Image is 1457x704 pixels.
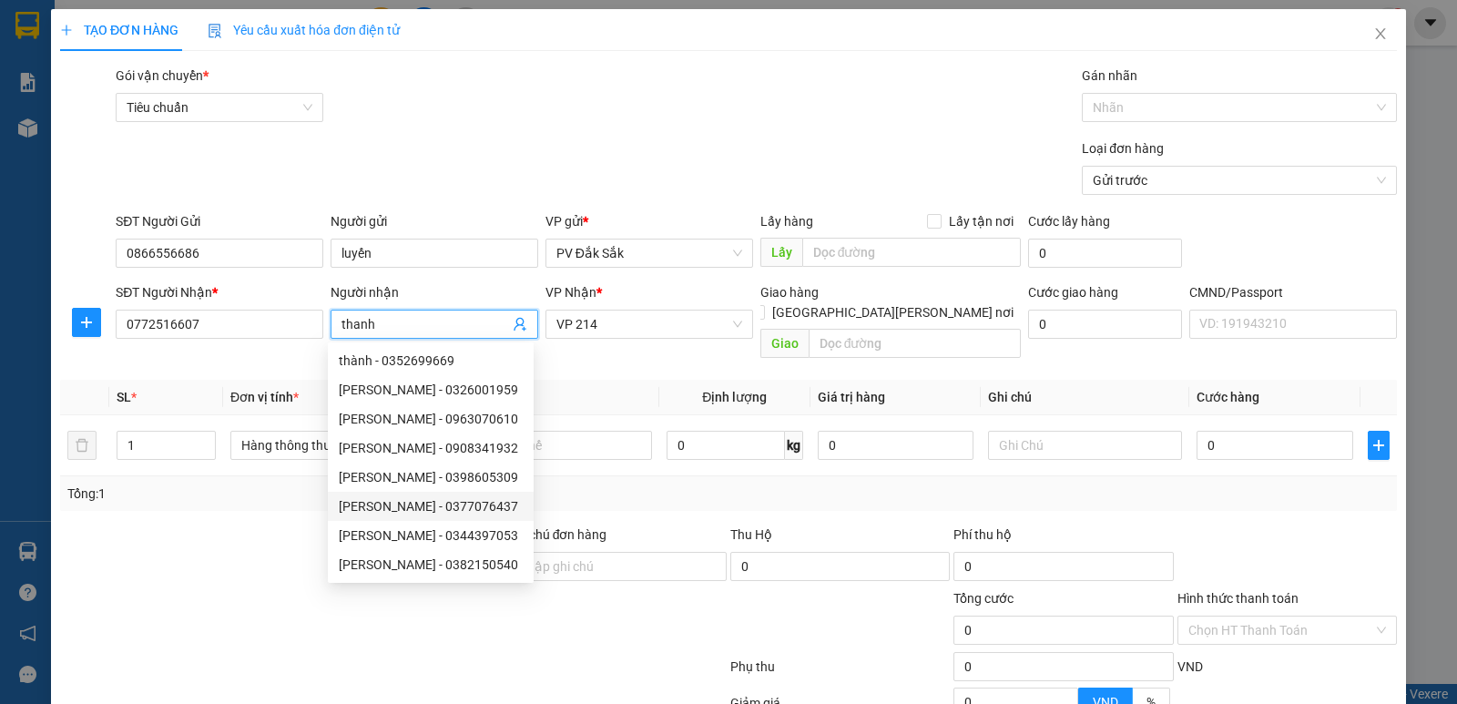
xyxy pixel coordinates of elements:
div: THANH - 0377076437 [328,492,534,521]
div: [PERSON_NAME] - 0398605309 [339,467,523,487]
input: Cước giao hàng [1028,310,1182,339]
input: Ghi Chú [988,431,1182,460]
div: [PERSON_NAME] - 0377076437 [339,496,523,516]
div: thành - 0908341932 [328,434,534,463]
input: Cước lấy hàng [1028,239,1182,268]
input: Ghi chú đơn hàng [507,552,727,581]
span: Giá trị hàng [818,390,885,404]
div: Phụ thu [728,657,952,689]
span: VP Nhận [545,285,596,300]
div: [PERSON_NAME] - 0344397053 [339,525,523,546]
div: VP gửi [545,211,753,231]
span: close [1373,26,1388,41]
div: THANH - 0382150540 [328,550,534,579]
div: thành - 0352699669 [328,346,534,375]
label: Ghi chú đơn hàng [507,527,607,542]
button: Close [1355,9,1406,60]
span: Đơn vị tính [230,390,299,404]
span: Tổng cước [953,591,1014,606]
div: [PERSON_NAME] - 0326001959 [339,380,523,400]
div: Người nhận [331,282,538,302]
span: Gửi trước [1093,167,1386,194]
input: Dọc đường [802,238,1022,267]
div: thanh - 0963070610 [328,404,534,434]
span: Giao [760,329,809,358]
span: Giao hàng [760,285,819,300]
span: plus [1369,438,1389,453]
span: Lấy hàng [760,214,813,229]
button: plus [1368,431,1390,460]
div: thành - 0326001959 [328,375,534,404]
div: Tổng: 1 [67,484,564,504]
div: thành - 0352699669 [339,351,523,371]
span: TẠO ĐƠN HÀNG [60,23,178,37]
span: user-add [513,317,527,332]
label: Loại đơn hàng [1082,141,1164,156]
input: Dọc đường [809,329,1022,358]
div: CMND/Passport [1189,282,1397,302]
div: thanh - 0344397053 [328,521,534,550]
button: plus [72,308,101,337]
span: Hàng thông thường [241,432,433,459]
div: SĐT Người Gửi [116,211,323,231]
span: SL [117,390,131,404]
span: plus [73,315,100,330]
label: Gán nhãn [1082,68,1137,83]
span: VND [1177,659,1203,674]
span: Thu Hộ [730,527,772,542]
span: plus [60,24,73,36]
input: 0 [818,431,973,460]
div: [PERSON_NAME] - 0382150540 [339,555,523,575]
span: Định lượng [702,390,767,404]
span: Lấy tận nơi [942,211,1021,231]
div: thành - 0398605309 [328,463,534,492]
div: SĐT Người Nhận [116,282,323,302]
label: Hình thức thanh toán [1177,591,1299,606]
span: [GEOGRAPHIC_DATA][PERSON_NAME] nơi [765,302,1021,322]
span: Yêu cầu xuất hóa đơn điện tử [208,23,400,37]
span: Tiêu chuẩn [127,94,312,121]
div: [PERSON_NAME] - 0963070610 [339,409,523,429]
div: [PERSON_NAME] - 0908341932 [339,438,523,458]
div: Người gửi [331,211,538,231]
span: PV Đắk Sắk [556,240,742,267]
img: icon [208,24,222,38]
button: delete [67,431,97,460]
span: VP 214 [556,311,742,338]
span: kg [785,431,803,460]
span: Cước hàng [1197,390,1259,404]
span: Gói vận chuyển [116,68,209,83]
span: Lấy [760,238,802,267]
div: Phí thu hộ [953,525,1173,552]
label: Cước giao hàng [1028,285,1118,300]
label: Cước lấy hàng [1028,214,1110,229]
input: VD: Bàn, Ghế [458,431,652,460]
th: Ghi chú [981,380,1189,415]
